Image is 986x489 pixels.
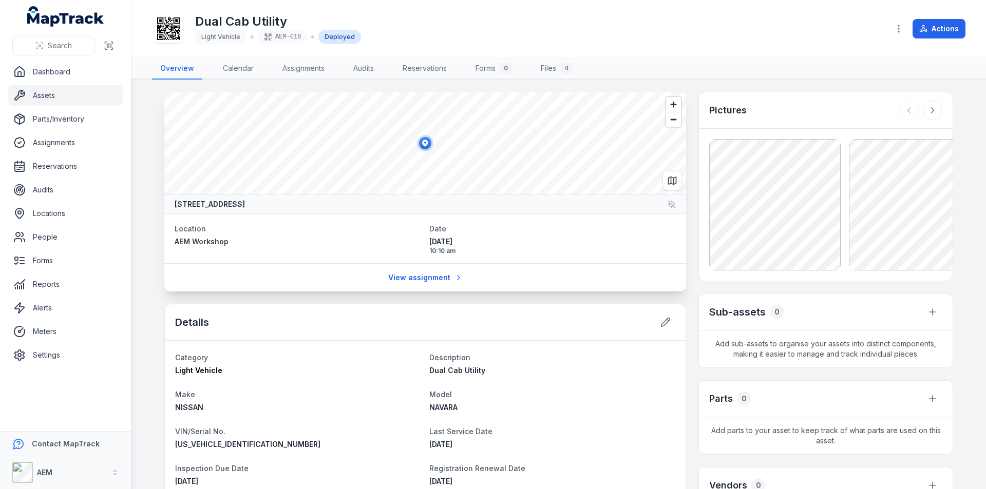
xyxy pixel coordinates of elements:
a: People [8,227,123,247]
button: Search [12,36,95,55]
a: Reports [8,274,123,295]
a: Reservations [394,58,455,80]
span: 10:10 am [429,247,676,255]
div: 0 [770,305,784,319]
a: Forms [8,250,123,271]
span: AEM Workshop [175,237,229,246]
h2: Sub-assets [709,305,766,319]
canvas: Map [164,92,686,194]
span: Category [175,353,208,362]
span: Search [48,41,72,51]
div: 0 [737,392,751,406]
a: Alerts [8,298,123,318]
button: Actions [913,19,965,38]
a: Overview [152,58,202,80]
span: Make [175,390,195,399]
time: 8/12/2025, 12:00:00 AM [429,440,452,448]
button: Zoom in [666,97,681,112]
span: Inspection Due Date [175,464,249,473]
span: [DATE] [429,477,452,485]
a: Audits [345,58,382,80]
span: Light Vehicle [175,366,222,375]
a: MapTrack [27,6,104,27]
a: AEM Workshop [175,237,421,247]
span: [DATE] [429,237,676,247]
span: Date [429,224,446,233]
span: Add sub-assets to organise your assets into distinct components, making it easier to manage and t... [699,330,953,367]
div: 0 [500,62,512,74]
span: VIN/Serial No. [175,427,225,436]
button: Switch to Map View [662,171,682,190]
strong: Contact MapTrack [32,439,100,448]
time: 8/19/2030, 12:00:00 AM [175,477,198,485]
span: Dual Cab Utility [429,366,485,375]
span: [DATE] [175,477,198,485]
span: [US_VEHICLE_IDENTIFICATION_NUMBER] [175,440,320,448]
div: 4 [560,62,573,74]
time: 8/19/2026, 12:00:00 AM [429,477,452,485]
a: Calendar [215,58,262,80]
a: Meters [8,321,123,342]
h3: Parts [709,392,733,406]
a: Locations [8,203,123,224]
button: Zoom out [666,112,681,127]
span: Location [175,224,206,233]
span: Light Vehicle [201,33,240,41]
a: Assignments [8,132,123,153]
a: Assets [8,85,123,106]
span: Add parts to your asset to keep track of what parts are used on this asset. [699,417,953,454]
span: NISSAN [175,403,203,412]
a: Forms0 [467,58,520,80]
time: 10/7/2025, 10:10:50 AM [429,237,676,255]
span: NAVARA [429,403,458,412]
h3: Pictures [709,103,747,118]
span: Registration Renewal Date [429,464,525,473]
a: Dashboard [8,62,123,82]
span: Model [429,390,452,399]
h1: Dual Cab Utility [195,13,361,30]
a: Files4 [533,58,581,80]
div: AEM-018 [258,30,307,44]
a: View assignment [382,268,469,287]
a: Settings [8,345,123,365]
span: Last Service Date [429,427,492,436]
a: Parts/Inventory [8,109,123,129]
div: Deployed [318,30,361,44]
a: Audits [8,180,123,200]
h2: Details [175,315,209,329]
strong: AEM [37,468,52,477]
strong: [STREET_ADDRESS] [175,199,245,209]
span: Description [429,353,470,362]
span: [DATE] [429,440,452,448]
a: Assignments [274,58,333,80]
a: Reservations [8,156,123,177]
